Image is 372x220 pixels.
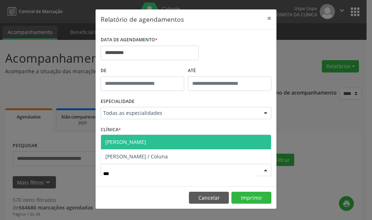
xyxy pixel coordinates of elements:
[231,192,271,204] button: Imprimir
[188,65,271,76] label: ATÉ
[189,192,229,204] button: Cancelar
[105,138,146,145] span: [PERSON_NAME]
[105,153,168,160] span: [PERSON_NAME] / Coluna
[101,34,158,46] label: DATA DE AGENDAMENTO
[103,109,256,117] span: Todas as especialidades
[101,96,134,107] label: ESPECIALIDADE
[101,14,184,24] h5: Relatório de agendamentos
[101,65,184,76] label: De
[101,124,121,136] label: CLÍNICA
[262,9,276,27] button: Close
